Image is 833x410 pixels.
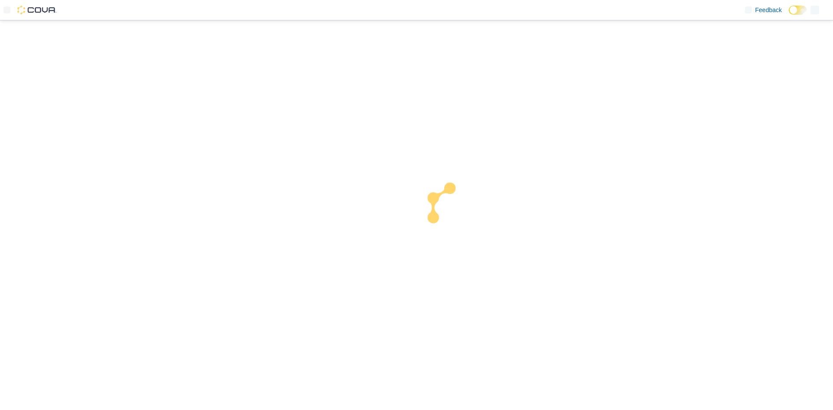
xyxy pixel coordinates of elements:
a: Feedback [741,1,785,19]
span: Feedback [755,6,782,14]
input: Dark Mode [789,6,807,15]
img: Cova [17,6,56,14]
img: cova-loader [416,176,482,241]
